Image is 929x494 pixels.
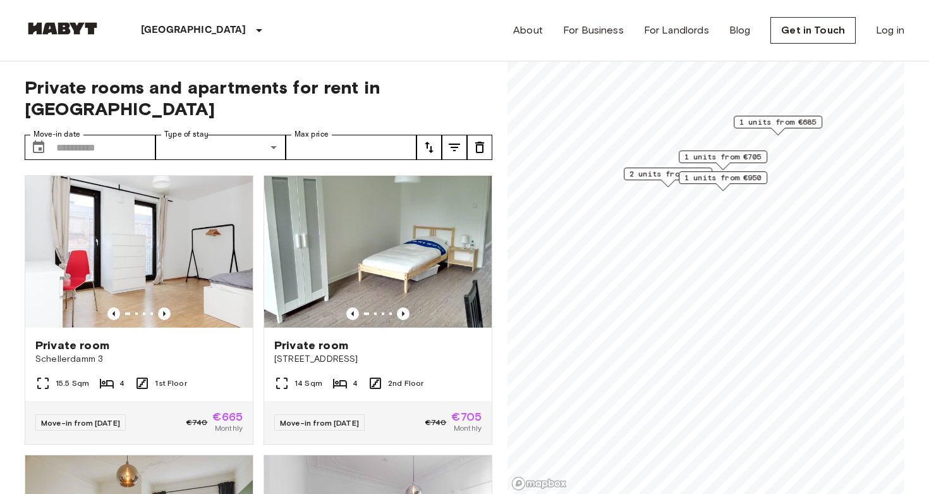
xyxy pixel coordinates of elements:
[35,338,109,353] span: Private room
[141,23,246,38] p: [GEOGRAPHIC_DATA]
[25,175,253,445] a: Marketing picture of unit DE-03-036-04MPrevious imagePrevious imagePrivate roomSchellerdamm 315.5...
[119,378,124,389] span: 4
[734,116,822,135] div: Map marker
[513,23,543,38] a: About
[684,151,762,163] span: 1 units from €705
[164,129,209,140] label: Type of stay
[346,307,359,320] button: Previous image
[35,353,243,366] span: Schellerdamm 3
[186,417,208,428] span: €740
[770,17,856,44] a: Get in Touch
[511,476,567,491] a: Mapbox logo
[467,135,492,160] button: tune
[155,378,186,389] span: 1st Floor
[454,423,482,434] span: Monthly
[876,23,904,38] a: Log in
[684,172,762,183] span: 1 units from €950
[388,378,423,389] span: 2nd Floor
[25,77,492,120] span: Private rooms and apartments for rent in [GEOGRAPHIC_DATA]
[26,135,51,160] button: Choose date
[212,411,243,423] span: €665
[33,129,80,140] label: Move-in date
[25,176,253,328] img: Marketing picture of unit DE-03-036-04M
[679,171,767,191] div: Map marker
[679,151,767,170] div: Map marker
[274,353,482,366] span: [STREET_ADDRESS]
[739,116,817,128] span: 1 units from €685
[563,23,624,38] a: For Business
[425,417,447,428] span: €740
[158,307,171,320] button: Previous image
[294,378,322,389] span: 14 Sqm
[56,378,89,389] span: 15.5 Sqm
[451,411,482,423] span: €705
[294,129,329,140] label: Max price
[729,23,751,38] a: Blog
[264,175,492,445] a: Marketing picture of unit DE-03-015-02MPrevious imagePrevious imagePrivate room[STREET_ADDRESS]14...
[25,22,100,35] img: Habyt
[280,418,359,428] span: Move-in from [DATE]
[41,418,120,428] span: Move-in from [DATE]
[397,307,410,320] button: Previous image
[629,168,707,180] span: 2 units from €910
[624,168,712,187] div: Map marker
[264,176,492,328] img: Marketing picture of unit DE-03-015-02M
[215,423,243,434] span: Monthly
[442,135,467,160] button: tune
[274,338,348,353] span: Private room
[644,23,709,38] a: For Landlords
[353,378,358,389] span: 4
[416,135,442,160] button: tune
[107,307,120,320] button: Previous image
